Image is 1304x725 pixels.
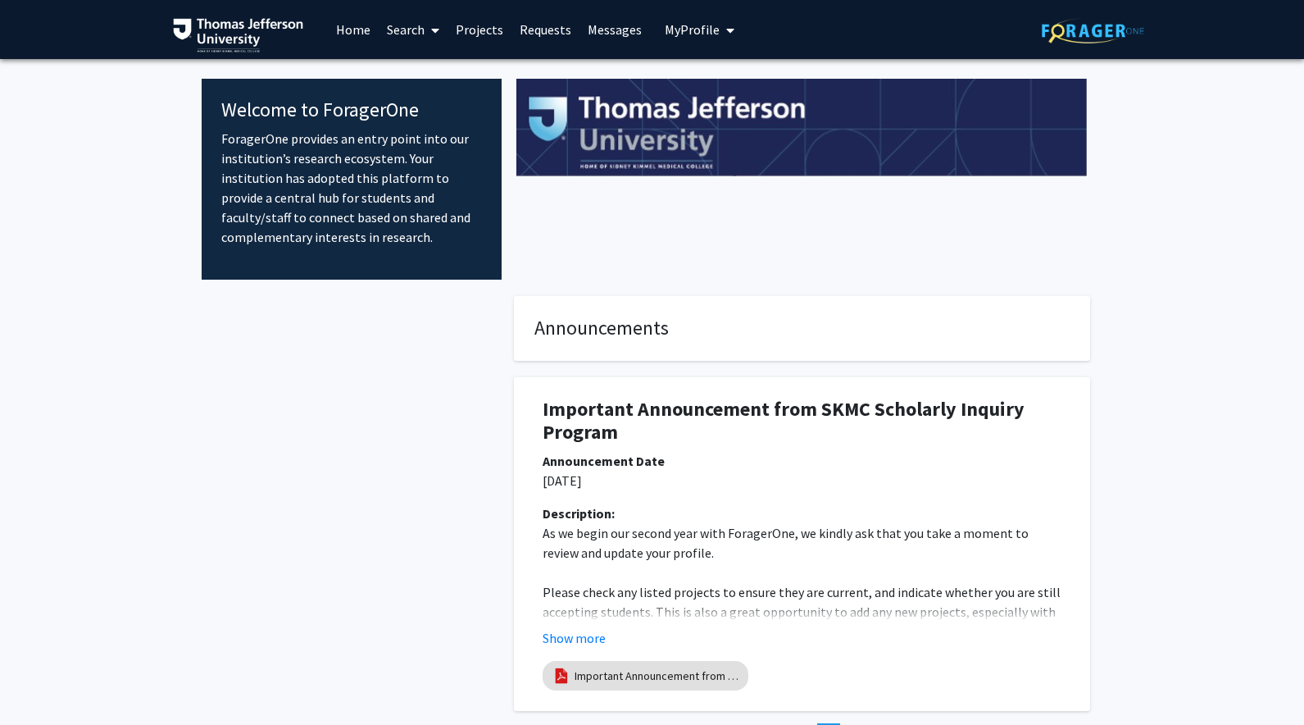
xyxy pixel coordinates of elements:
a: Important Announcement from the SKMC Scholarly Inquiry Program [575,668,738,685]
img: pdf_icon.png [552,667,570,685]
p: As we begin our second year with ForagerOne, we kindly ask that you take a moment to review and u... [543,523,1061,563]
a: Home [328,1,379,58]
p: ForagerOne provides an entry point into our institution’s research ecosystem. Your institution ha... [221,129,483,247]
button: Show more [543,628,606,648]
img: Cover Image [516,79,1088,177]
a: Search [379,1,448,58]
img: Thomas Jefferson University Logo [173,18,304,52]
h1: Important Announcement from SKMC Scholarly Inquiry Program [543,398,1061,445]
p: [DATE] [543,471,1061,490]
div: Announcement Date [543,451,1061,471]
img: ForagerOne Logo [1042,18,1144,43]
a: Projects [448,1,511,58]
h4: Welcome to ForagerOne [221,98,483,122]
a: Messages [579,1,650,58]
a: Requests [511,1,579,58]
div: Description: [543,504,1061,523]
p: Please check any listed projects to ensure they are current, and indicate whether you are still a... [543,582,1061,641]
span: My Profile [665,21,720,38]
h4: Announcements [534,317,1070,340]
